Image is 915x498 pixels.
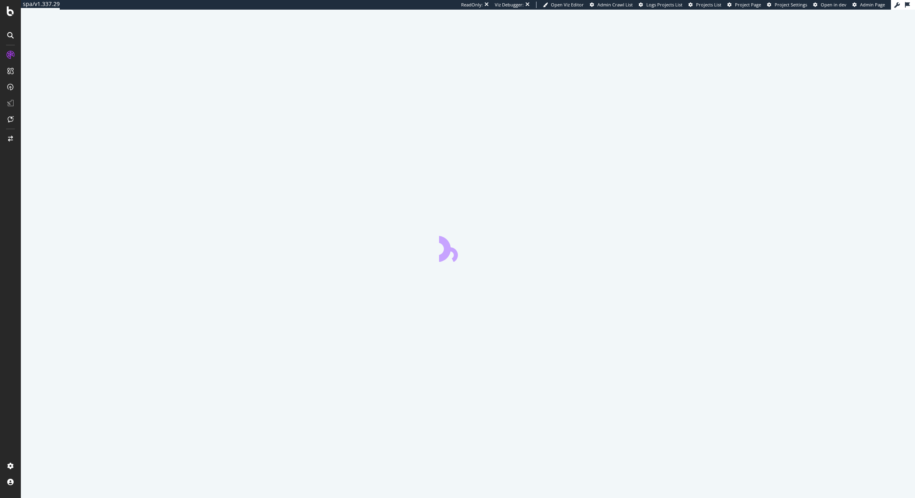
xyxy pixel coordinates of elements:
[590,2,633,8] a: Admin Crawl List
[696,2,721,8] span: Projects List
[727,2,761,8] a: Project Page
[461,2,483,8] div: ReadOnly:
[735,2,761,8] span: Project Page
[551,2,584,8] span: Open Viz Editor
[543,2,584,8] a: Open Viz Editor
[860,2,885,8] span: Admin Page
[439,233,497,262] div: animation
[813,2,846,8] a: Open in dev
[597,2,633,8] span: Admin Crawl List
[767,2,807,8] a: Project Settings
[646,2,682,8] span: Logs Projects List
[495,2,524,8] div: Viz Debugger:
[821,2,846,8] span: Open in dev
[639,2,682,8] a: Logs Projects List
[775,2,807,8] span: Project Settings
[852,2,885,8] a: Admin Page
[688,2,721,8] a: Projects List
